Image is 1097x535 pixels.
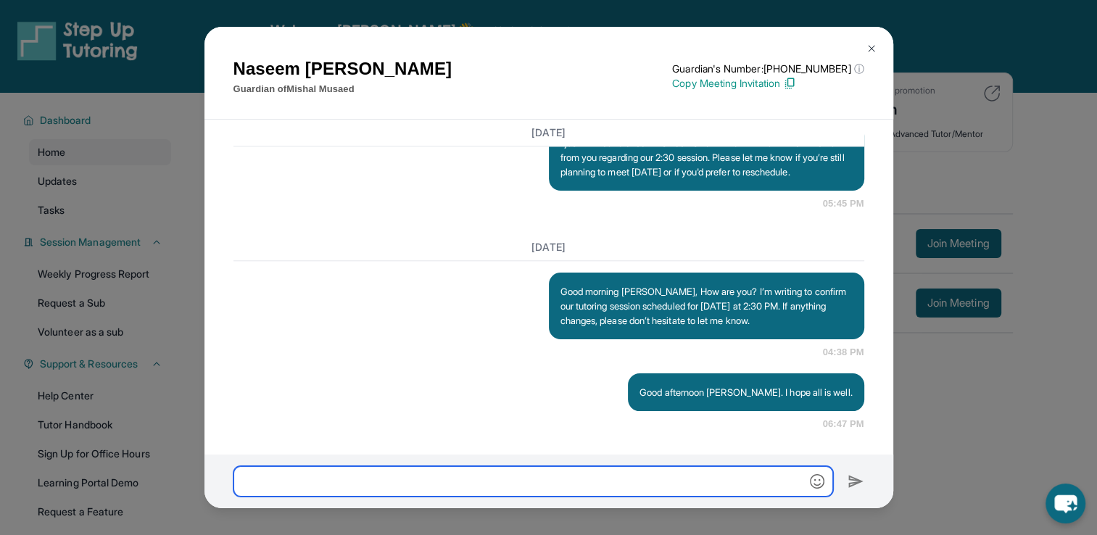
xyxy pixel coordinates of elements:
[823,196,864,211] span: 05:45 PM
[233,56,452,82] h1: Naseem [PERSON_NAME]
[560,136,853,179] p: I just wanted to check in since it’s now 2:45 PM and I haven’t heard from you regarding our 2:30 ...
[233,240,864,254] h3: [DATE]
[783,77,796,90] img: Copy Icon
[639,385,852,399] p: Good afternoon [PERSON_NAME]. I hope all is well.
[823,345,864,360] span: 04:38 PM
[560,284,853,328] p: Good morning [PERSON_NAME], How are you? I’m writing to confirm our tutoring session scheduled fo...
[848,473,864,490] img: Send icon
[823,417,864,431] span: 06:47 PM
[853,62,864,76] span: ⓘ
[1046,484,1085,523] button: chat-button
[672,76,864,91] p: Copy Meeting Invitation
[866,43,877,54] img: Close Icon
[233,125,864,140] h3: [DATE]
[810,474,824,489] img: Emoji
[672,62,864,76] p: Guardian's Number: [PHONE_NUMBER]
[233,82,452,96] p: Guardian of Mishal Musaed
